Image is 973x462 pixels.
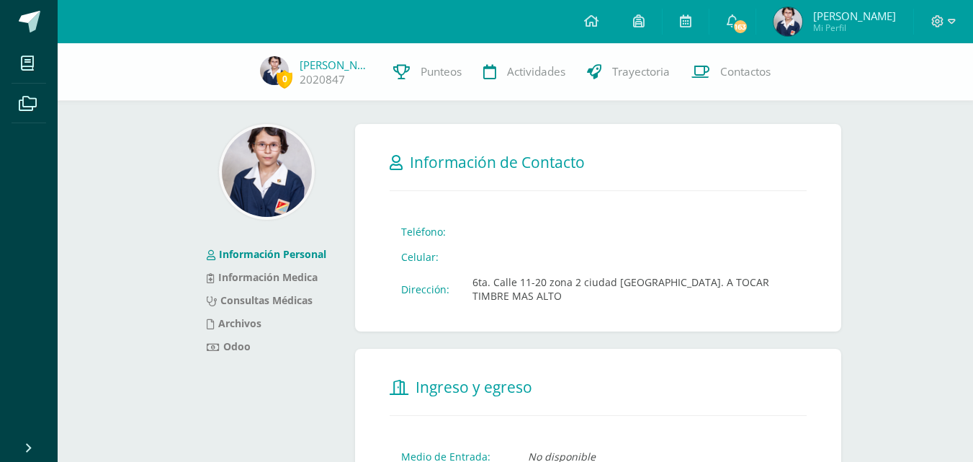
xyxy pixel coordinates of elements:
span: 163 [732,19,748,35]
a: Información Medica [207,270,318,284]
a: Actividades [472,43,576,101]
span: Actividades [507,64,565,79]
a: Consultas Médicas [207,293,313,307]
td: 6ta. Calle 11-20 zona 2 ciudad [GEOGRAPHIC_DATA]. A TOCAR TIMBRE MAS ALTO [461,270,807,308]
img: b90f1df6fc25fb5e34771a8391bccaed.png [774,7,802,36]
a: Archivos [207,316,261,330]
td: Celular: [390,244,461,270]
img: b90f1df6fc25fb5e34771a8391bccaed.png [260,56,289,85]
a: [PERSON_NAME] [300,58,372,72]
a: Información Personal [207,247,326,261]
img: f730a9d52a64fd8017ae0ca135333150.png [222,127,312,217]
a: 2020847 [300,72,345,87]
span: 0 [277,70,292,88]
span: Contactos [720,64,771,79]
span: Mi Perfil [813,22,896,34]
span: [PERSON_NAME] [813,9,896,23]
span: Punteos [421,64,462,79]
a: Contactos [681,43,781,101]
span: Trayectoria [612,64,670,79]
a: Trayectoria [576,43,681,101]
span: Información de Contacto [410,152,585,172]
td: Teléfono: [390,219,461,244]
span: Ingreso y egreso [416,377,532,397]
a: Punteos [382,43,472,101]
td: Dirección: [390,270,461,308]
a: Odoo [207,339,251,353]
